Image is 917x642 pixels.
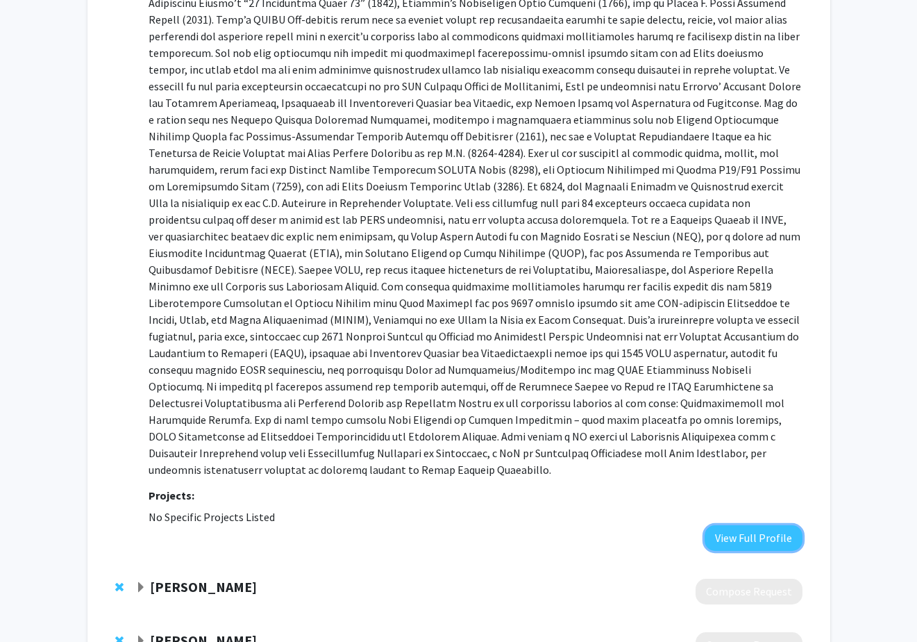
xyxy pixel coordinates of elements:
[149,510,275,524] span: No Specific Projects Listed
[135,582,146,593] span: Expand Michael Oberst Bookmark
[149,488,194,502] strong: Projects:
[150,578,257,595] strong: [PERSON_NAME]
[10,579,59,632] iframe: Chat
[705,525,802,551] button: View Full Profile
[115,582,124,593] span: Remove Michael Oberst from bookmarks
[696,579,802,604] button: Compose Request to Michael Oberst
